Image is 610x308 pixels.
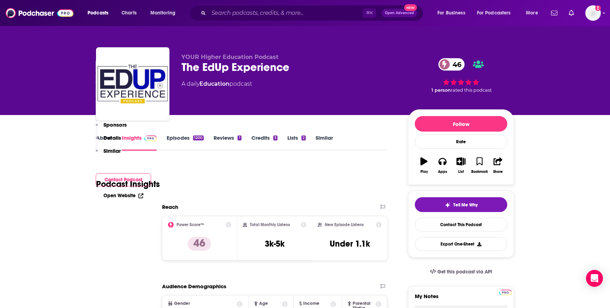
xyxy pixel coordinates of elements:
span: Podcasts [88,8,108,18]
span: For Podcasters [477,8,511,18]
button: Details [96,134,121,147]
a: Reviews1 [214,134,241,151]
a: Credits3 [251,134,277,151]
button: open menu [472,7,521,19]
div: 2 [301,135,306,140]
button: Similar [96,147,121,161]
span: More [526,8,538,18]
a: Get this podcast via API [424,263,498,280]
h2: Total Monthly Listens [250,222,290,227]
div: Bookmark [471,170,488,174]
button: open menu [83,7,118,19]
span: Open Advanced [385,11,414,15]
span: YOUR Higher Education Podcast [181,54,279,60]
button: Contact Podcast [96,173,151,186]
span: Gender [174,301,190,306]
span: Tell Me Why [453,202,478,208]
button: Open AdvancedNew [382,9,417,17]
button: open menu [432,7,474,19]
img: The EdUp Experience [97,49,168,119]
a: Show notifications dropdown [566,7,577,19]
div: Search podcasts, credits, & more... [196,5,430,21]
h3: Under 1.1k [330,238,370,249]
span: Income [303,301,319,306]
div: Open Intercom Messenger [586,270,603,287]
p: 46 [188,237,211,251]
a: Contact This Podcast [415,218,507,231]
button: Export One-Sheet [415,237,507,251]
span: Monitoring [150,8,175,18]
span: Get this podcast via API [437,269,492,275]
img: User Profile [585,5,601,21]
img: Podchaser - Follow, Share and Rate Podcasts [6,6,73,20]
span: For Business [437,8,465,18]
a: Similar [316,134,333,151]
div: Play [420,170,428,174]
button: Play [415,153,433,178]
h2: Power Score™ [177,222,204,227]
span: rated this podcast [451,87,492,93]
div: 46 1 personrated this podcast [408,54,514,97]
div: Apps [438,170,447,174]
a: 46 [438,58,465,71]
span: 1 person [431,87,451,93]
button: Bookmark [470,153,489,178]
button: List [452,153,470,178]
input: Search podcasts, credits, & more... [209,7,363,19]
a: Show notifications dropdown [548,7,560,19]
button: Follow [415,116,507,132]
div: 1 [238,135,241,140]
p: Details [103,134,121,141]
button: Share [489,153,507,178]
a: Lists2 [287,134,306,151]
button: open menu [521,7,547,19]
p: Similar [103,147,121,154]
svg: Add a profile image [595,5,601,11]
label: My Notes [415,293,507,305]
img: Podchaser Pro [499,290,512,295]
h2: New Episode Listens [325,222,364,227]
a: Open Website [103,193,143,199]
span: 46 [445,58,465,71]
span: New [404,4,417,11]
div: List [458,170,464,174]
a: Charts [117,7,141,19]
a: Pro website [499,289,512,295]
h3: 3k-5k [265,238,285,249]
div: Rate [415,134,507,149]
span: ⌘ K [363,8,376,18]
div: Share [493,170,503,174]
div: 1200 [193,135,204,140]
a: Education [199,80,229,87]
span: Age [259,301,268,306]
button: tell me why sparkleTell Me Why [415,197,507,212]
h2: Audience Demographics [162,283,226,290]
a: Episodes1200 [167,134,204,151]
span: Charts [121,8,137,18]
div: A daily podcast [181,80,252,88]
span: Logged in as Karolynpearson [585,5,601,21]
div: 3 [273,135,277,140]
img: tell me why sparkle [445,202,450,208]
button: Show profile menu [585,5,601,21]
button: Apps [433,153,451,178]
button: open menu [145,7,185,19]
h2: Reach [162,204,178,210]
